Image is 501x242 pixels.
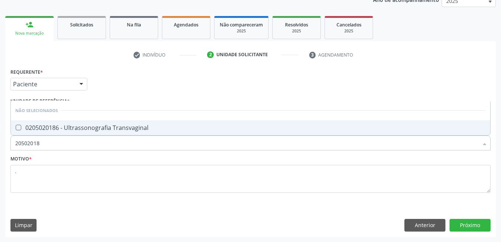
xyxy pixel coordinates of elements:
div: 2025 [220,28,263,34]
div: person_add [25,20,34,29]
div: 2 [207,51,214,58]
span: Não compareceram [220,22,263,28]
span: Na fila [127,22,141,28]
span: Cancelados [336,22,361,28]
span: Resolvidos [285,22,308,28]
button: Anterior [404,219,445,232]
input: Buscar por procedimentos [15,136,478,150]
div: 2025 [330,28,367,34]
div: Nova marcação [10,31,48,36]
span: Agendados [174,22,198,28]
button: Próximo [450,219,491,232]
label: Motivo [10,153,32,165]
div: 0205020186 - Ultrassonografia Transvaginal [15,125,486,131]
span: Paciente [13,80,72,88]
div: 2025 [278,28,315,34]
span: Solicitados [70,22,93,28]
label: Unidade de referência [10,96,70,107]
label: Requerente [10,66,43,78]
div: Unidade solicitante [216,51,268,58]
